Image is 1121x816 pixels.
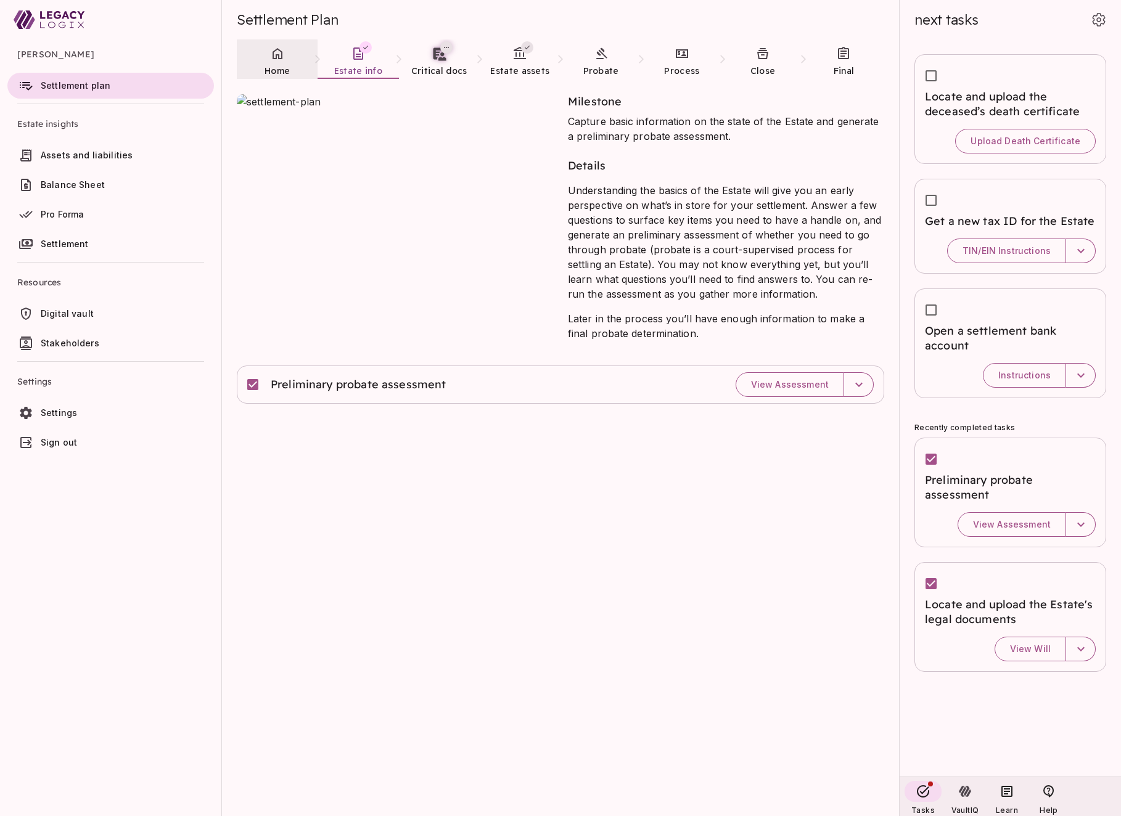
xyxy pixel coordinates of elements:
span: Estate assets [490,65,549,76]
span: Locate and upload the deceased’s death certificate [925,89,1096,119]
span: Help [1040,806,1057,815]
a: Digital vault [7,301,214,327]
span: Milestone [568,94,622,108]
span: Locate and upload the Estate's legal documents [925,597,1096,627]
span: Preliminary probate assessment [271,377,448,392]
button: Upload Death Certificate [955,129,1096,153]
a: Pro Forma [7,202,214,227]
a: Sign out [7,430,214,455]
span: Preliminary probate assessment [925,473,1096,502]
span: VaultIQ [951,806,979,815]
span: Settlement [41,239,89,249]
button: TIN/EIN Instructions [947,239,1066,263]
span: Settlement plan [41,80,110,91]
span: View Assessment [973,519,1051,530]
span: Upload Death Certificate [971,136,1080,147]
div: Locate and upload the Estate's legal documentsView Will [914,562,1106,672]
span: next tasks [914,11,979,28]
a: Stakeholders [7,330,214,356]
span: View Will [1010,643,1051,655]
span: Learn [996,806,1018,815]
a: Settlement [7,231,214,257]
span: Close [750,65,776,76]
span: Final [834,65,855,76]
span: Instructions [998,370,1051,381]
div: Locate and upload the deceased’s death certificateUpload Death Certificate [914,54,1106,164]
div: Preliminary probate assessmentView Assessment [914,438,1106,547]
button: Instructions [983,363,1066,388]
p: Later in the process you’ll have enough information to make a final probate determination. [568,311,884,341]
span: TIN/EIN Instructions [963,245,1051,256]
span: Home [265,65,290,76]
a: Balance Sheet [7,172,214,198]
span: [PERSON_NAME] [17,39,204,69]
span: Critical docs [411,65,467,76]
span: Estate info [334,65,382,76]
button: View Assessment [958,512,1066,537]
span: Capture basic information on the state of the Estate and generate a preliminary probate assessment. [568,115,879,142]
span: View Assessment [751,379,829,390]
span: Process [664,65,699,76]
span: Assets and liabilities [41,150,133,160]
div: Get a new tax ID for the EstateTIN/EIN Instructions [914,179,1106,274]
span: Pro Forma [41,209,84,219]
span: Open a settlement bank account [925,324,1096,353]
img: settlement-plan [237,94,553,265]
p: Understanding the basics of the Estate will give you an early perspective on what’s in store for ... [568,183,884,301]
span: Tasks [911,806,935,815]
span: Resources [17,267,204,297]
span: Settlement Plan [237,11,338,28]
span: Details [568,158,606,173]
span: Balance Sheet [41,179,105,190]
button: View Assessment [736,372,844,397]
a: Settlement plan [7,73,214,99]
span: Stakeholders [41,338,99,348]
span: Get a new tax ID for the Estate [925,214,1096,229]
a: Settings [7,400,214,426]
span: Settings [41,407,77,418]
span: Sign out [41,437,77,447]
div: Open a settlement bank accountInstructions [914,288,1106,398]
button: View Will [995,637,1066,661]
span: Estate insights [17,109,204,139]
span: Probate [583,65,619,76]
div: Preliminary probate assessmentView Assessment [237,365,884,404]
a: Assets and liabilities [7,142,214,168]
span: Settings [17,367,204,396]
span: Digital vault [41,308,94,319]
span: Recently completed tasks [914,423,1015,432]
